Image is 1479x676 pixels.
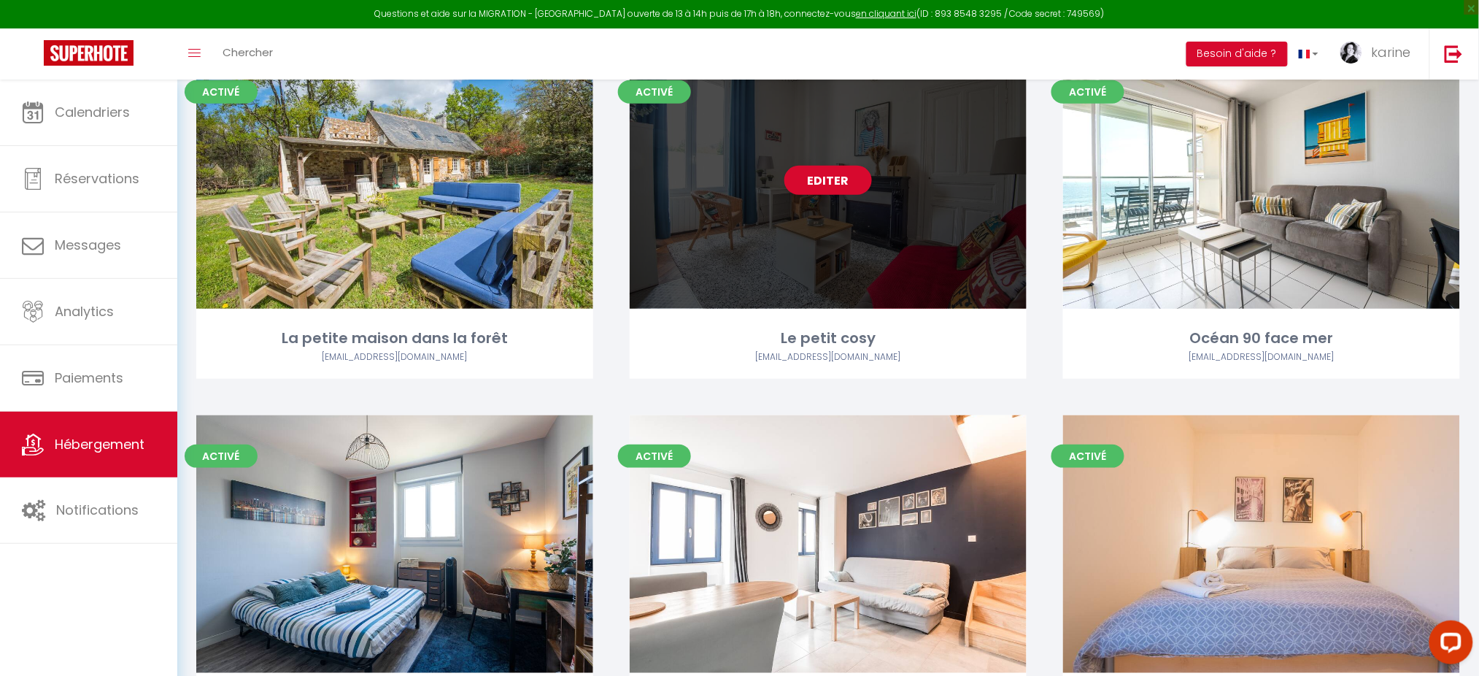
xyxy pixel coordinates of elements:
span: Activé [618,445,691,468]
div: Le petit cosy [630,327,1027,350]
div: Airbnb [1063,350,1460,364]
a: Editer [351,166,439,195]
a: Chercher [212,28,284,80]
span: Analytics [55,302,114,320]
a: en cliquant ici [856,7,916,20]
a: Editer [1218,529,1305,558]
span: Activé [185,80,258,104]
div: Airbnb [630,350,1027,364]
div: La petite maison dans la forêt [196,327,593,350]
img: logout [1445,45,1463,63]
span: Messages [55,236,121,254]
span: karine [1372,43,1411,61]
div: Océan 90 face mer [1063,327,1460,350]
a: ... karine [1329,28,1429,80]
span: Activé [185,445,258,468]
span: Hébergement [55,435,144,453]
span: Chercher [223,45,273,60]
button: Besoin d'aide ? [1186,42,1288,66]
span: Paiements [55,369,123,387]
span: Notifications [56,501,139,519]
img: Super Booking [44,40,134,66]
a: Editer [1218,166,1305,195]
div: Airbnb [196,350,593,364]
img: ... [1340,42,1362,64]
span: Activé [1051,445,1124,468]
span: Calendriers [55,103,130,121]
span: Réservations [55,169,139,188]
span: Activé [1051,80,1124,104]
iframe: LiveChat chat widget [1418,615,1479,676]
a: Editer [784,529,872,558]
a: Editer [351,529,439,558]
span: Activé [618,80,691,104]
a: Editer [784,166,872,195]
